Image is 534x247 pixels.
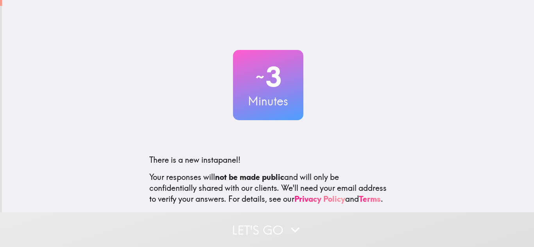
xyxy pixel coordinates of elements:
p: Your responses will and will only be confidentially shared with our clients. We'll need your emai... [149,172,387,204]
h3: Minutes [233,93,303,109]
span: There is a new instapanel! [149,155,240,165]
a: Terms [359,194,381,204]
a: Privacy Policy [294,194,345,204]
b: not be made public [215,172,284,182]
h2: 3 [233,61,303,93]
p: This invite is exclusively for you, please do not share it. Complete it soon because spots are li... [149,211,387,233]
span: ~ [254,65,265,89]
